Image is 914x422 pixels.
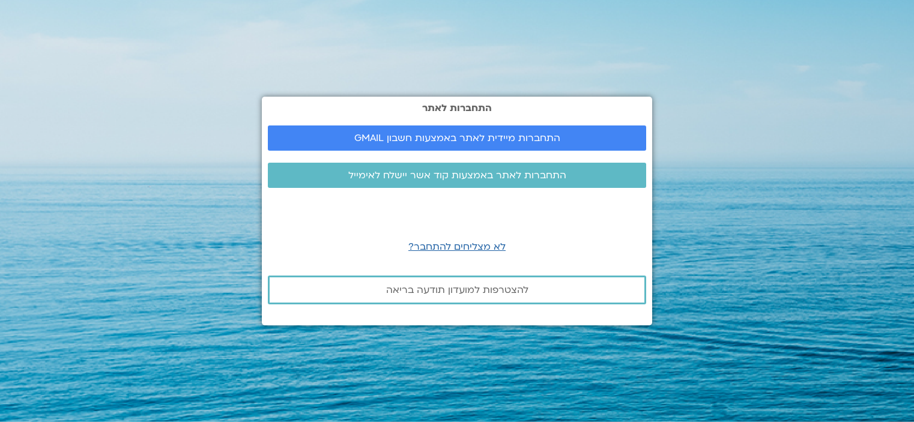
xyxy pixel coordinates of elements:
span: התחברות מיידית לאתר באמצעות חשבון GMAIL [354,133,560,143]
a: לא מצליחים להתחבר? [408,240,506,253]
span: להצטרפות למועדון תודעה בריאה [386,285,528,295]
a: להצטרפות למועדון תודעה בריאה [268,276,646,304]
a: התחברות לאתר באמצעות קוד אשר יישלח לאימייל [268,163,646,188]
span: התחברות לאתר באמצעות קוד אשר יישלח לאימייל [348,170,566,181]
h2: התחברות לאתר [268,103,646,113]
a: התחברות מיידית לאתר באמצעות חשבון GMAIL [268,125,646,151]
